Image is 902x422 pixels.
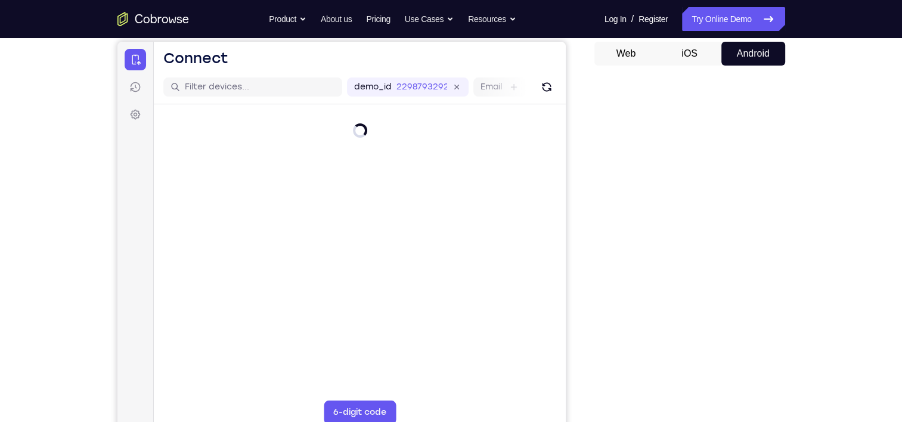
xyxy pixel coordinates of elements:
[117,12,189,26] a: Go to the home page
[605,7,627,31] a: Log In
[721,42,785,66] button: Android
[366,7,390,31] a: Pricing
[594,42,658,66] button: Web
[321,7,352,31] a: About us
[658,42,721,66] button: iOS
[638,7,668,31] a: Register
[206,359,278,383] button: 6-digit code
[682,7,785,31] a: Try Online Demo
[631,12,634,26] span: /
[269,7,306,31] button: Product
[468,7,516,31] button: Resources
[405,7,454,31] button: Use Cases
